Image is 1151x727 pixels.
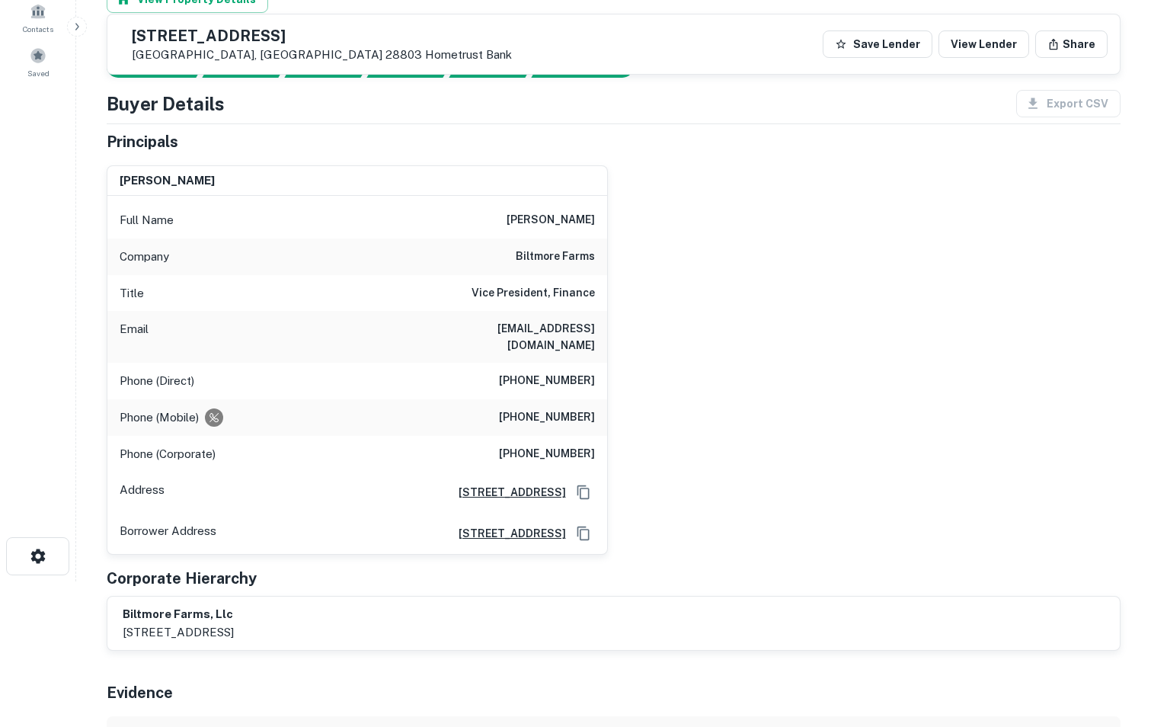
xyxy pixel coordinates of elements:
h6: [PHONE_NUMBER] [499,445,595,463]
p: [STREET_ADDRESS] [123,623,234,642]
h6: [PHONE_NUMBER] [499,408,595,427]
h6: [EMAIL_ADDRESS][DOMAIN_NAME] [412,320,595,354]
div: Principals found, still searching for contact information. This may take time... [449,55,538,78]
h6: [PHONE_NUMBER] [499,372,595,390]
button: Save Lender [823,30,932,58]
div: Your request is received and processing... [202,55,291,78]
span: Contacts [23,23,53,35]
h4: Buyer Details [107,90,225,117]
iframe: Chat Widget [1075,605,1151,678]
h5: Evidence [107,681,173,704]
div: Principals found, AI now looking for contact information... [366,55,456,78]
h5: [STREET_ADDRESS] [132,28,512,43]
p: Company [120,248,169,266]
div: Requests to not be contacted at this number [205,408,223,427]
div: Sending borrower request to AI... [88,55,203,78]
h5: Principals [107,130,178,153]
h6: biltmore farms [516,248,595,266]
div: AI fulfillment process complete. [532,55,652,78]
div: Documents found, AI parsing details... [284,55,373,78]
button: Copy Address [572,481,595,504]
p: Address [120,481,165,504]
a: [STREET_ADDRESS] [446,484,566,501]
h6: [PERSON_NAME] [120,172,215,190]
span: Saved [27,67,50,79]
a: Hometrust Bank [425,48,512,61]
h5: Corporate Hierarchy [107,567,257,590]
h6: Vice President, Finance [472,284,595,303]
p: Title [120,284,144,303]
p: Full Name [120,211,174,229]
a: Saved [5,41,72,82]
p: Phone (Mobile) [120,408,199,427]
p: [GEOGRAPHIC_DATA], [GEOGRAPHIC_DATA] 28803 [132,48,512,62]
p: Email [120,320,149,354]
a: View Lender [938,30,1029,58]
a: [STREET_ADDRESS] [446,525,566,542]
button: Copy Address [572,522,595,545]
p: Phone (Direct) [120,372,194,390]
h6: biltmore farms, llc [123,606,234,623]
button: Share [1035,30,1108,58]
p: Phone (Corporate) [120,445,216,463]
h6: [PERSON_NAME] [507,211,595,229]
p: Borrower Address [120,522,216,545]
